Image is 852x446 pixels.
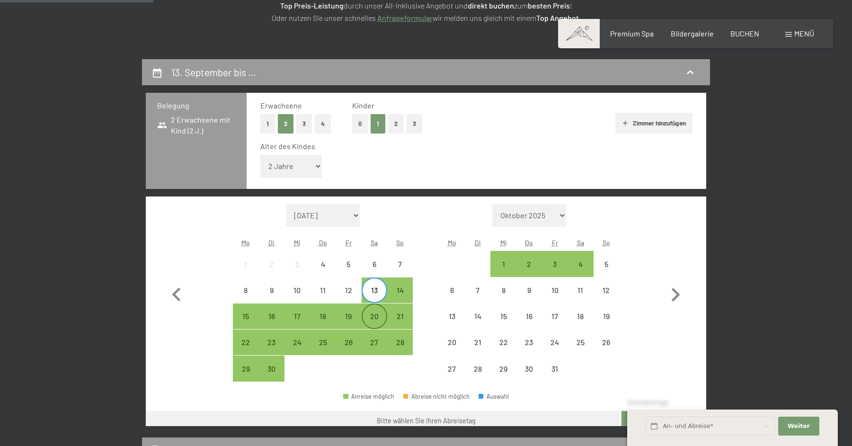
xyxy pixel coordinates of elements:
div: 22 [491,339,515,362]
div: Abreise nicht möglich [465,330,490,355]
div: Abreise möglich [310,330,336,355]
button: Zimmer hinzufügen [615,113,692,134]
div: Bitte wählen Sie Ihren Abreisetag [377,416,476,426]
abbr: Donnerstag [319,239,327,247]
div: 8 [234,286,257,310]
button: Weiter zu „Zimmer“ [621,411,706,434]
div: Abreise nicht möglich [439,277,465,303]
div: Wed Oct 29 2025 [490,356,516,381]
div: Abreise nicht möglich [439,356,465,381]
div: 6 [440,286,464,310]
div: Wed Sep 24 2025 [284,330,310,355]
button: Vorheriger Monat [163,204,190,382]
button: 3 [407,114,422,134]
div: 27 [440,365,464,389]
div: Thu Sep 04 2025 [310,251,336,277]
div: 4 [568,260,592,284]
abbr: Sonntag [603,239,610,247]
div: Abreise nicht möglich [516,303,542,329]
div: Wed Sep 17 2025 [284,303,310,329]
div: Mon Sep 29 2025 [233,356,258,381]
a: BUCHEN [730,29,759,38]
div: 16 [259,312,283,336]
button: 3 [296,114,312,134]
div: Thu Oct 30 2025 [516,356,542,381]
div: Abreise nicht möglich [490,303,516,329]
button: Weiter [778,417,819,436]
div: Abreise nicht möglich [465,356,490,381]
div: Tue Sep 23 2025 [258,330,284,355]
div: 18 [311,312,335,336]
div: Abreise möglich [233,303,258,329]
div: 10 [543,286,567,310]
div: Sat Sep 13 2025 [362,277,387,303]
div: Fri Sep 05 2025 [336,251,361,277]
span: Kinder [352,101,374,110]
div: Abreise nicht möglich [403,393,470,400]
div: Abreise möglich [516,251,542,277]
button: 1 [371,114,385,134]
div: Abreise möglich [310,303,336,329]
div: Abreise nicht möglich [568,303,593,329]
div: Abreise möglich [387,303,413,329]
div: 30 [259,365,283,389]
div: Tue Sep 02 2025 [258,251,284,277]
div: Wed Oct 15 2025 [490,303,516,329]
div: Abreise möglich [336,303,361,329]
div: Fri Oct 31 2025 [542,356,568,381]
div: 5 [337,260,360,284]
div: 7 [466,286,489,310]
div: Abreise nicht möglich [516,330,542,355]
div: 1 [234,260,257,284]
div: 14 [388,286,412,310]
div: Mon Oct 20 2025 [439,330,465,355]
div: 19 [337,312,360,336]
div: Abreise möglich [336,330,361,355]
div: Tue Oct 28 2025 [465,356,490,381]
a: Anfrageformular [377,13,433,22]
div: 4 [311,260,335,284]
div: Abreise nicht möglich [233,251,258,277]
div: 15 [234,312,257,336]
div: Mon Sep 01 2025 [233,251,258,277]
div: Sun Oct 12 2025 [594,277,619,303]
div: 9 [517,286,541,310]
div: Abreise möglich [362,303,387,329]
div: Fri Oct 17 2025 [542,303,568,329]
div: Fri Sep 26 2025 [336,330,361,355]
div: Abreise möglich [258,330,284,355]
div: Abreise nicht möglich [516,277,542,303]
div: Tue Sep 30 2025 [258,356,284,381]
abbr: Dienstag [268,239,275,247]
div: Sat Oct 04 2025 [568,251,593,277]
div: Abreise möglich [258,303,284,329]
div: Abreise möglich [387,330,413,355]
div: Sun Oct 26 2025 [594,330,619,355]
div: 20 [440,339,464,362]
div: Mon Oct 13 2025 [439,303,465,329]
div: 2 [259,260,283,284]
abbr: Freitag [346,239,352,247]
div: Thu Sep 25 2025 [310,330,336,355]
abbr: Samstag [371,239,378,247]
div: 23 [259,339,283,362]
div: Abreise nicht möglich [594,277,619,303]
div: 13 [440,312,464,336]
div: Abreise möglich [568,251,593,277]
div: 14 [466,312,489,336]
div: 17 [285,312,309,336]
abbr: Montag [241,239,250,247]
div: 24 [543,339,567,362]
abbr: Montag [448,239,456,247]
span: Schnellanfrage [627,399,668,406]
div: Thu Oct 09 2025 [516,277,542,303]
div: Fri Oct 03 2025 [542,251,568,277]
div: Fri Sep 12 2025 [336,277,361,303]
abbr: Mittwoch [500,239,507,247]
div: Tue Sep 09 2025 [258,277,284,303]
div: Abreise nicht möglich [568,330,593,355]
div: 6 [363,260,386,284]
div: 19 [595,312,618,336]
div: 2 [517,260,541,284]
div: 11 [311,286,335,310]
